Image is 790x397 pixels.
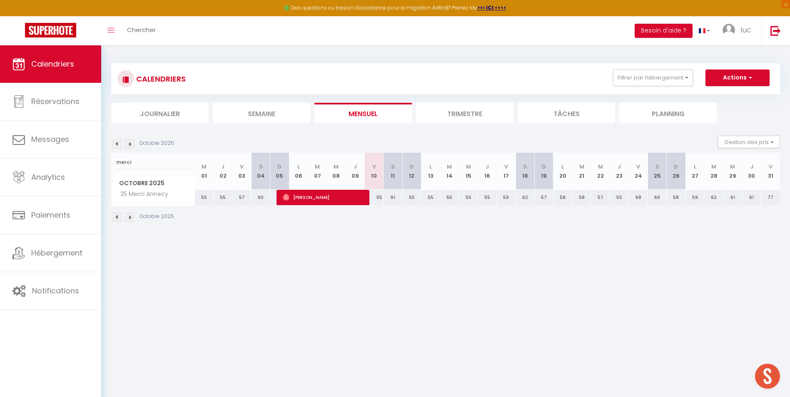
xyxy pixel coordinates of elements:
button: Besoin d'aide ? [635,24,693,38]
img: logout [770,25,781,36]
th: 29 [723,153,742,190]
div: 55 [214,190,232,205]
li: Mensuel [314,103,412,123]
input: Rechercher un logement... [116,155,190,170]
th: 13 [421,153,440,190]
th: 02 [214,153,232,190]
abbr: J [486,163,489,171]
div: 57 [534,190,553,205]
span: Chercher [127,25,156,34]
th: 25 [648,153,666,190]
div: 60 [251,190,270,205]
div: 61 [742,190,761,205]
th: 23 [610,153,629,190]
span: Réservations [31,96,80,107]
th: 31 [761,153,780,190]
li: Trimestre [416,103,513,123]
p: Octobre 2025 [140,139,174,147]
div: 68 [629,190,648,205]
th: 06 [289,153,308,190]
th: 15 [459,153,478,190]
abbr: V [372,163,376,171]
abbr: L [297,163,300,171]
abbr: M [315,163,320,171]
th: 18 [516,153,534,190]
abbr: V [504,163,508,171]
div: 55 [421,190,440,205]
abbr: L [429,163,432,171]
div: 61 [723,190,742,205]
abbr: M [711,163,716,171]
abbr: V [769,163,773,171]
abbr: J [618,163,621,171]
span: Octobre 2025 [112,177,194,189]
li: Semaine [213,103,310,123]
abbr: M [579,163,584,171]
div: 62 [704,190,723,205]
th: 21 [572,153,591,190]
abbr: D [674,163,678,171]
th: 27 [685,153,704,190]
span: Notifications [32,285,79,296]
abbr: J [221,163,224,171]
div: 57 [591,190,610,205]
abbr: M [334,163,339,171]
div: 55 [440,190,459,205]
th: 28 [704,153,723,190]
th: 26 [667,153,685,190]
abbr: S [259,163,263,171]
th: 17 [497,153,516,190]
div: 77 [761,190,780,205]
div: Ouvrir le chat [755,364,780,389]
span: Hébergement [31,248,82,258]
abbr: D [277,163,282,171]
div: 55 [459,190,478,205]
div: 55 [478,190,496,205]
th: 04 [251,153,270,190]
div: 59 [685,190,704,205]
button: Actions [705,69,770,86]
span: Messages [31,134,69,144]
abbr: V [636,163,640,171]
img: Super Booking [25,23,76,37]
abbr: D [410,163,414,171]
abbr: J [750,163,753,171]
div: 61 [384,190,402,205]
div: 55 [402,190,421,205]
abbr: M [598,163,603,171]
span: [PERSON_NAME] [283,189,364,205]
abbr: L [561,163,564,171]
div: 69 [648,190,666,205]
li: Tâches [518,103,615,123]
div: 57 [232,190,251,205]
abbr: D [542,163,546,171]
abbr: L [694,163,696,171]
abbr: S [655,163,659,171]
th: 07 [308,153,326,190]
h3: CALENDRIERS [134,69,186,88]
th: 01 [195,153,214,190]
span: Analytics [31,172,65,182]
a: >>> ICI <<<< [477,4,506,11]
button: Gestion des prix [718,136,780,148]
button: Filtrer par hébergement [613,69,693,86]
abbr: M [202,163,207,171]
th: 03 [232,153,251,190]
li: Journalier [111,103,209,123]
th: 08 [327,153,346,190]
th: 16 [478,153,496,190]
th: 30 [742,153,761,190]
span: luc [740,25,751,35]
img: ... [723,24,735,36]
div: 59 [497,190,516,205]
a: ... luc [716,16,762,45]
div: 58 [553,190,572,205]
th: 09 [346,153,364,190]
abbr: M [730,163,735,171]
div: 62 [516,190,534,205]
th: 19 [534,153,553,190]
div: 55 [364,190,383,205]
th: 12 [402,153,421,190]
abbr: M [466,163,471,171]
div: 55 [195,190,214,205]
